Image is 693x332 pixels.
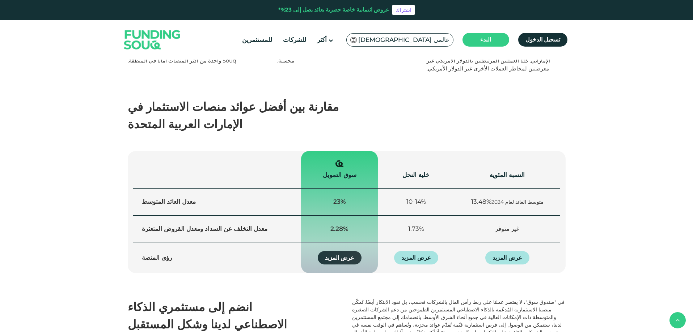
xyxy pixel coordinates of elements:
[278,6,389,13] font: عروض ائتمانية خاصة حصرية بعائد يصل إلى 23%*
[128,41,265,64] font: لقد ساعدتنا عملية العناية الواجبة القوية لدينا في الحفاظ على معدل تخلف عن السداد أقل من 2.3%، مما...
[318,251,362,264] a: عرض المزيد
[401,254,431,261] font: عرض المزيد
[142,225,267,232] font: معدل التخلف عن السداد ومعدل القروض المتعثرة
[350,37,357,43] img: علم جنوب إفريقيا
[142,198,196,205] font: معدل العائد المتوسط
[242,36,272,43] font: للمستثمرين
[128,100,339,131] font: مقارنة بين أفضل عوائد منصات الاستثمار في الإمارات العربية المتحدة
[142,254,172,261] font: رؤى المنصة
[333,198,346,205] font: 23%
[480,36,491,43] font: البدء
[408,225,424,232] font: 1.73%
[323,171,356,178] font: سوق التمويل
[392,5,415,15] a: اشتراك
[396,7,411,13] font: اشتراك
[358,36,449,43] font: [DEMOGRAPHIC_DATA] عالمي
[518,33,567,47] a: تسجيل الدخول
[485,251,529,264] a: عرض المزيد
[493,254,522,261] font: عرض المزيد
[325,254,354,261] font: عرض المزيد
[406,198,426,205] font: 10-14%
[490,171,525,178] font: النسبة المئوية
[491,199,544,205] font: متوسط ​​العائد لعام 2024
[669,312,686,328] button: خلف
[335,160,343,168] img: شيك خاص
[330,225,348,232] font: 2.28%
[525,36,560,43] font: تسجيل الدخول
[281,34,308,46] a: للشركات
[240,34,274,46] a: للمستثمرين
[317,36,327,43] font: أكثر
[495,225,519,232] font: غير متوفر
[394,251,438,264] a: عرض المزيد
[471,198,491,205] font: 13.48%
[402,171,430,178] font: خلية النحل
[277,41,407,64] font: سداد شهري لرأس المال والأرباح، مما لا يقلل من المخاطر فحسب، بل يمنحك أيضًا تدفقًا نقديًا منتظمًا ...
[117,22,188,58] img: الشعار
[283,36,306,43] font: للشركات
[128,300,287,331] font: انضم إلى مستثمري الذكاء الاصطناعي لدينا وشكل المستقبل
